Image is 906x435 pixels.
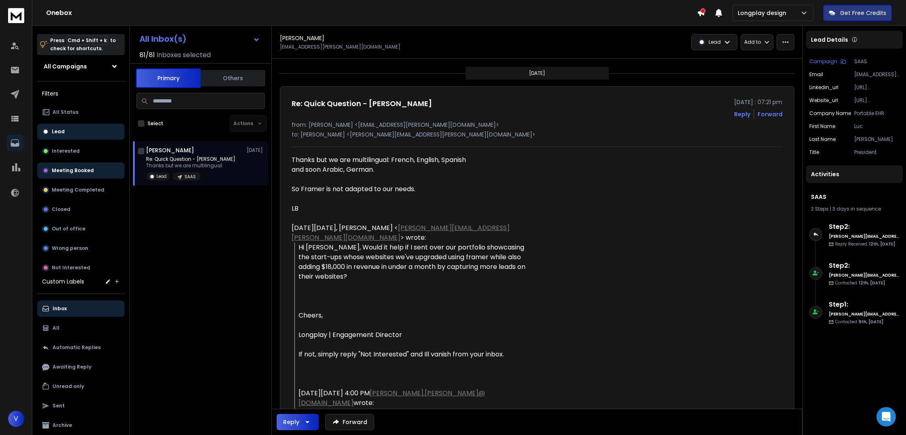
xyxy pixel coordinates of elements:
[280,34,324,42] h1: [PERSON_NAME]
[840,9,886,17] p: Get Free Credits
[829,311,900,317] h6: [PERSON_NAME][EMAIL_ADDRESS][PERSON_NAME][DOMAIN_NAME]
[247,147,265,154] p: [DATE]
[854,149,900,156] p: President
[146,156,235,162] p: Re: Quick Question - [PERSON_NAME]
[738,9,790,17] p: Longplay design
[37,359,125,375] button: Awaiting Reply
[280,44,400,50] p: [EMAIL_ADDRESS][PERSON_NAME][DOMAIN_NAME]
[854,71,900,78] p: [EMAIL_ADDRESS][PERSON_NAME][DOMAIN_NAME]
[52,148,80,154] p: Interested
[53,422,72,429] p: Archive
[37,201,125,217] button: Closed
[37,58,125,75] button: All Campaigns
[854,136,900,143] p: [PERSON_NAME]
[298,388,485,407] a: [PERSON_NAME].[PERSON_NAME]@[DOMAIN_NAME]
[829,300,900,309] h6: Step 1 :
[854,110,900,117] p: Portable EHR
[52,187,104,193] p: Meeting Completed
[53,364,91,370] p: Awaiting Reply
[876,407,896,426] div: Open Intercom Messenger
[854,123,900,130] p: Luc
[277,414,319,430] button: Reply
[809,71,823,78] p: Email
[283,418,299,426] div: Reply
[184,174,196,180] p: SAAS
[809,58,837,65] p: Campaign
[809,136,836,143] p: Last Name
[37,417,125,433] button: Archive
[66,36,108,45] span: Cmd + Shift + k
[809,97,838,104] p: website_url
[53,383,84,390] p: Unread only
[53,403,65,409] p: Sent
[829,233,900,239] h6: [PERSON_NAME][EMAIL_ADDRESS][PERSON_NAME][DOMAIN_NAME]
[37,339,125,356] button: Automatic Replies
[811,36,848,44] p: Lead Details
[53,109,78,115] p: All Status
[292,121,783,129] p: from: [PERSON_NAME] <[EMAIL_ADDRESS][PERSON_NAME][DOMAIN_NAME]>
[811,206,898,212] div: |
[37,162,125,179] button: Meeting Booked
[37,301,125,317] button: Inbox
[42,277,84,286] h3: Custom Labels
[8,411,24,427] button: V
[52,264,90,271] p: Not Interested
[37,260,125,276] button: Not Interested
[37,104,125,120] button: All Status
[809,84,838,91] p: linkedin_url
[859,319,883,325] span: 9th, [DATE]
[37,88,125,99] h3: Filters
[37,143,125,159] button: Interested
[829,222,900,232] h6: Step 2 :
[829,272,900,278] h6: [PERSON_NAME][EMAIL_ADDRESS][PERSON_NAME][DOMAIN_NAME]
[809,123,835,130] p: First Name
[832,205,881,212] span: 3 days in sequence
[53,325,59,331] p: All
[811,205,829,212] span: 2 Steps
[809,149,819,156] p: title
[146,146,194,154] h1: [PERSON_NAME]
[37,378,125,394] button: Unread only
[734,98,783,106] p: [DATE] : 07:21 pm
[8,8,24,23] img: logo
[854,97,900,104] p: [URL][DOMAIN_NAME]
[53,305,67,312] p: Inbox
[37,182,125,198] button: Meeting Completed
[146,162,235,169] p: Thanks but we are multilingual:
[37,320,125,336] button: All
[157,50,211,60] h3: Inboxes selected
[869,241,895,247] span: 12th, [DATE]
[529,70,545,77] p: [DATE]
[37,124,125,140] button: Lead
[52,245,88,252] p: Wrong person
[854,58,900,65] p: SAAS
[52,167,94,174] p: Meeting Booked
[52,226,85,232] p: Out of office
[136,68,201,88] button: Primary
[823,5,892,21] button: Get Free Credits
[44,62,87,70] h1: All Campaigns
[292,130,783,139] p: to: [PERSON_NAME] <[PERSON_NAME][EMAIL_ADDRESS][PERSON_NAME][DOMAIN_NAME]>
[758,110,783,118] div: Forward
[53,344,101,351] p: Automatic Replies
[292,165,528,175] div: and soon Arabic, German.
[148,120,163,127] label: Select
[829,261,900,271] h6: Step 2 :
[809,58,846,65] button: Campaign
[140,50,155,60] span: 81 / 81
[734,110,750,118] button: Reply
[292,223,510,242] a: [PERSON_NAME][EMAIL_ADDRESS][PERSON_NAME][DOMAIN_NAME]
[50,36,116,53] p: Press to check for shortcuts.
[859,280,885,286] span: 12th, [DATE]
[37,398,125,414] button: Sent
[809,110,851,117] p: Company Name
[292,184,528,194] div: So Framer is not adapted to our needs.
[811,193,898,201] h1: SAAS
[806,165,903,183] div: Activities
[854,84,900,91] p: [URL][DOMAIN_NAME][PERSON_NAME]
[201,69,265,87] button: Others
[292,98,432,109] h1: Re: Quick Question - [PERSON_NAME]
[37,221,125,237] button: Out of office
